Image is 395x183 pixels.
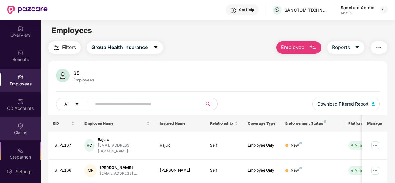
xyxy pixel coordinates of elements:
[54,168,75,173] div: STPL166
[14,168,34,175] div: Settings
[17,98,23,105] img: svg+xml;base64,PHN2ZyBpZD0iQ0RfQWNjb3VudHMiIGRhdGEtbmFtZT0iQ0QgQWNjb3VudHMiIHhtbG5zPSJodHRwOi8vd3...
[230,7,236,14] img: svg+xml;base64,PHN2ZyBpZD0iSGVscC0zMngzMiIgeG1sbnM9Imh0dHA6Ly93d3cudzMub3JnLzIwMDAvc3ZnIiB3aWR0aD...
[341,10,375,15] div: Admin
[299,167,302,169] img: svg+xml;base64,PHN2ZyB4bWxucz0iaHR0cDovL3d3dy53My5vcmcvMjAwMC9zdmciIHdpZHRoPSI4IiBoZWlnaHQ9IjgiIH...
[153,45,158,50] span: caret-down
[52,26,92,35] span: Employees
[17,74,23,80] img: svg+xml;base64,PHN2ZyBpZD0iRW1wbG95ZWVzIiB4bWxucz0iaHR0cDovL3d3dy53My5vcmcvMjAwMC9zdmciIHdpZHRoPS...
[210,168,238,173] div: Self
[381,7,386,12] img: svg+xml;base64,PHN2ZyBpZD0iRHJvcGRvd24tMzJ4MzIiIHhtbG5zPSJodHRwOi8vd3d3LnczLm9yZy8yMDAwL3N2ZyIgd2...
[284,7,328,13] div: SANCTUM TECHNOLOGIES P LTD
[48,41,81,54] button: Filters
[54,143,75,148] div: STPL167
[79,115,155,132] th: Employee Name
[17,50,23,56] img: svg+xml;base64,PHN2ZyBpZD0iQmVuZWZpdHMiIHhtbG5zPSJodHRwOi8vd3d3LnczLm9yZy8yMDAwL3N2ZyIgd2lkdGg9Ij...
[91,44,148,51] span: Group Health Insurance
[202,98,218,110] button: search
[87,41,163,54] button: Group Health Insurancecaret-down
[62,44,76,51] span: Filters
[341,5,375,10] div: Sanctum Admin
[98,137,150,143] div: Raju c
[291,143,302,148] div: New
[375,44,383,52] img: svg+xml;base64,PHN2ZyB4bWxucz0iaHR0cDovL3d3dy53My5vcmcvMjAwMC9zdmciIHdpZHRoPSIyNCIgaGVpZ2h0PSIyNC...
[205,115,243,132] th: Relationship
[56,98,94,110] button: Allcaret-down
[53,44,60,52] img: svg+xml;base64,PHN2ZyB4bWxucz0iaHR0cDovL3d3dy53My5vcmcvMjAwMC9zdmciIHdpZHRoPSIyNCIgaGVpZ2h0PSIyNC...
[370,166,380,176] img: manageButton
[370,140,380,150] img: manageButton
[84,139,95,152] div: RC
[210,121,233,126] span: Relationship
[355,45,360,50] span: caret-down
[324,120,326,123] img: svg+xml;base64,PHN2ZyB4bWxucz0iaHR0cDovL3d3dy53My5vcmcvMjAwMC9zdmciIHdpZHRoPSI4IiBoZWlnaHQ9IjgiIH...
[53,121,70,126] span: EID
[75,102,79,107] span: caret-down
[72,70,96,76] div: 65
[355,167,379,173] div: Auto Verified
[248,143,276,148] div: Employee Only
[1,154,40,160] div: Stepathon
[98,143,150,154] div: [EMAIL_ADDRESS][DOMAIN_NAME]
[327,41,364,54] button: Reportscaret-down
[372,102,375,106] img: svg+xml;base64,PHN2ZyB4bWxucz0iaHR0cDovL3d3dy53My5vcmcvMjAwMC9zdmciIHhtbG5zOnhsaW5rPSJodHRwOi8vd3...
[275,6,279,14] span: S
[291,168,302,173] div: New
[317,101,369,107] span: Download Filtered Report
[17,123,23,129] img: svg+xml;base64,PHN2ZyBpZD0iQ2xhaW0iIHhtbG5zPSJodHRwOi8vd3d3LnczLm9yZy8yMDAwL3N2ZyIgd2lkdGg9IjIwIi...
[160,168,200,173] div: [PERSON_NAME]
[64,101,69,107] span: All
[355,142,379,148] div: Auto Verified
[17,25,23,31] img: svg+xml;base64,PHN2ZyBpZD0iSG9tZSIgeG1sbnM9Imh0dHA6Ly93d3cudzMub3JnLzIwMDAvc3ZnIiB3aWR0aD0iMjAiIG...
[100,165,137,171] div: [PERSON_NAME]
[160,143,200,148] div: Raju c
[202,102,214,106] span: search
[6,168,13,175] img: svg+xml;base64,PHN2ZyBpZD0iU2V0dGluZy0yMHgyMCIgeG1sbnM9Imh0dHA6Ly93d3cudzMub3JnLzIwMDAvc3ZnIiB3aW...
[155,115,205,132] th: Insured Name
[243,115,281,132] th: Coverage Type
[309,44,316,52] img: svg+xml;base64,PHN2ZyB4bWxucz0iaHR0cDovL3d3dy53My5vcmcvMjAwMC9zdmciIHhtbG5zOnhsaW5rPSJodHRwOi8vd3...
[285,121,338,126] div: Endorsement Status
[248,168,276,173] div: Employee Only
[56,69,70,82] img: svg+xml;base64,PHN2ZyB4bWxucz0iaHR0cDovL3d3dy53My5vcmcvMjAwMC9zdmciIHhtbG5zOnhsaW5rPSJodHRwOi8vd3...
[312,98,380,110] button: Download Filtered Report
[239,7,254,12] div: Get Help
[332,44,350,51] span: Reports
[72,77,96,82] div: Employees
[348,121,382,126] div: Platform Status
[7,6,48,14] img: New Pazcare Logo
[100,171,137,177] div: [EMAIL_ADDRESS]....
[299,142,302,144] img: svg+xml;base64,PHN2ZyB4bWxucz0iaHR0cDovL3d3dy53My5vcmcvMjAwMC9zdmciIHdpZHRoPSI4IiBoZWlnaHQ9IjgiIH...
[84,121,145,126] span: Employee Name
[362,115,387,132] th: Manage
[84,164,97,177] div: MR
[276,41,321,54] button: Employee
[281,44,304,51] span: Employee
[210,143,238,148] div: Self
[17,147,23,153] img: svg+xml;base64,PHN2ZyB4bWxucz0iaHR0cDovL3d3dy53My5vcmcvMjAwMC9zdmciIHdpZHRoPSIyMSIgaGVpZ2h0PSIyMC...
[48,115,80,132] th: EID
